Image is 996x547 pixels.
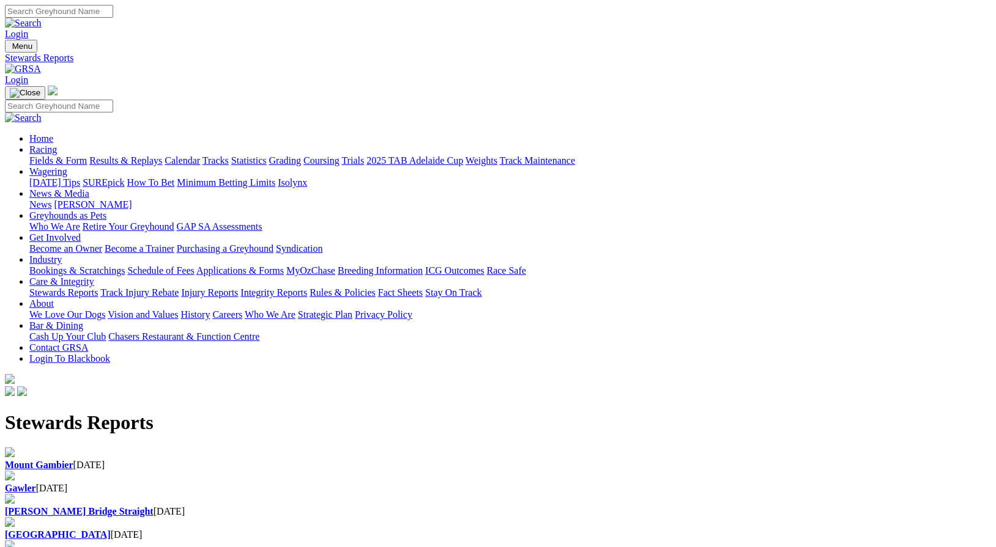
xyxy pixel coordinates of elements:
div: Care & Integrity [29,287,991,298]
a: We Love Our Dogs [29,309,105,320]
a: Strategic Plan [298,309,352,320]
a: News [29,199,51,210]
a: Vision and Values [108,309,178,320]
a: Track Maintenance [500,155,575,166]
a: Fact Sheets [378,287,423,298]
img: file-red.svg [5,447,15,457]
a: Industry [29,254,62,265]
a: Track Injury Rebate [100,287,179,298]
a: Cash Up Your Club [29,331,106,342]
a: Rules & Policies [310,287,376,298]
a: Login To Blackbook [29,353,110,364]
img: Search [5,112,42,123]
img: GRSA [5,64,41,75]
a: Greyhounds as Pets [29,210,106,221]
a: 2025 TAB Adelaide Cup [366,155,463,166]
div: Racing [29,155,991,166]
a: Stay On Track [425,287,481,298]
a: Bookings & Scratchings [29,265,125,276]
a: Purchasing a Greyhound [177,243,273,254]
div: About [29,309,991,320]
a: Racing [29,144,57,155]
button: Toggle navigation [5,86,45,100]
input: Search [5,100,113,112]
a: SUREpick [83,177,124,188]
div: Bar & Dining [29,331,991,342]
a: Grading [269,155,301,166]
a: Who We Are [245,309,295,320]
button: Toggle navigation [5,40,37,53]
img: logo-grsa-white.png [48,86,58,95]
a: [PERSON_NAME] Bridge Straight [5,506,154,516]
img: file-red.svg [5,471,15,480]
a: Calendar [165,155,200,166]
div: Industry [29,265,991,276]
a: Syndication [276,243,322,254]
a: Gawler [5,483,36,493]
a: History [180,309,210,320]
a: Mount Gambier [5,460,73,470]
a: Applications & Forms [196,265,284,276]
a: Login [5,29,28,39]
a: Tracks [203,155,229,166]
a: [DATE] Tips [29,177,80,188]
a: Contact GRSA [29,342,88,353]
div: [DATE] [5,529,991,540]
div: [DATE] [5,460,991,471]
div: Wagering [29,177,991,188]
a: Injury Reports [181,287,238,298]
a: Schedule of Fees [127,265,194,276]
a: Minimum Betting Limits [177,177,275,188]
a: Wagering [29,166,67,177]
a: Become a Trainer [105,243,174,254]
a: How To Bet [127,177,175,188]
img: facebook.svg [5,386,15,396]
a: News & Media [29,188,89,199]
a: [GEOGRAPHIC_DATA] [5,529,111,540]
a: Bar & Dining [29,320,83,331]
img: file-red.svg [5,494,15,504]
div: Greyhounds as Pets [29,221,991,232]
a: Who We Are [29,221,80,232]
input: Search [5,5,113,18]
div: [DATE] [5,483,991,494]
a: Careers [212,309,242,320]
a: MyOzChase [286,265,335,276]
span: Menu [12,42,32,51]
img: logo-grsa-white.png [5,374,15,384]
a: Become an Owner [29,243,102,254]
a: Coursing [303,155,340,166]
a: About [29,298,54,309]
a: Privacy Policy [355,309,412,320]
a: GAP SA Assessments [177,221,262,232]
a: Breeding Information [338,265,423,276]
a: Fields & Form [29,155,87,166]
img: twitter.svg [17,386,27,396]
div: Get Involved [29,243,991,254]
a: Weights [466,155,497,166]
a: Stewards Reports [29,287,98,298]
a: Retire Your Greyhound [83,221,174,232]
a: [PERSON_NAME] [54,199,132,210]
img: Search [5,18,42,29]
a: Get Involved [29,232,81,243]
div: [DATE] [5,506,991,517]
a: Integrity Reports [240,287,307,298]
a: Stewards Reports [5,53,991,64]
a: Isolynx [278,177,307,188]
a: Care & Integrity [29,276,94,287]
a: Trials [341,155,364,166]
a: Login [5,75,28,85]
a: ICG Outcomes [425,265,484,276]
a: Results & Replays [89,155,162,166]
h1: Stewards Reports [5,411,991,434]
a: Chasers Restaurant & Function Centre [108,331,259,342]
a: Statistics [231,155,267,166]
div: News & Media [29,199,991,210]
a: Race Safe [486,265,526,276]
